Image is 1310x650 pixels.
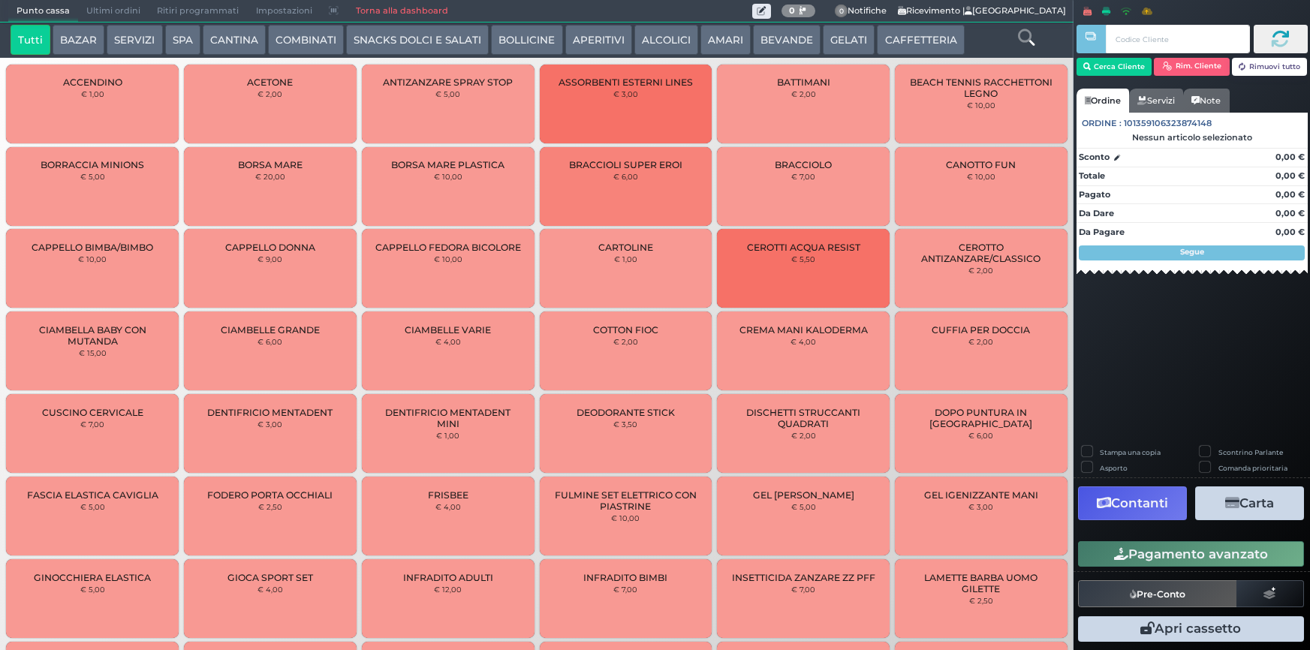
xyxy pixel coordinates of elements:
[436,431,459,440] small: € 1,00
[1218,447,1283,457] label: Scontrino Parlante
[248,1,321,22] span: Impostazioni
[80,502,105,511] small: € 5,00
[1232,58,1308,76] button: Rimuovi tutto
[932,324,1030,336] span: CUFFIA PER DOCCIA
[1082,117,1122,130] span: Ordine :
[791,337,816,346] small: € 4,00
[435,502,461,511] small: € 4,00
[1195,486,1304,520] button: Carta
[739,324,868,336] span: CREMA MANI KALODERMA
[613,337,638,346] small: € 2,00
[78,254,107,263] small: € 10,00
[1275,189,1305,200] strong: 0,00 €
[1100,447,1161,457] label: Stampa una copia
[1077,58,1152,76] button: Cerca Cliente
[53,25,104,55] button: BAZAR
[207,407,333,418] span: DENTIFRICIO MENTADENT
[908,407,1055,429] span: DOPO PUNTURA IN [GEOGRAPHIC_DATA]
[969,596,993,605] small: € 2,50
[255,172,285,181] small: € 20,00
[149,1,247,22] span: Ritiri programmati
[1129,89,1183,113] a: Servizi
[8,1,78,22] span: Punto cassa
[81,89,104,98] small: € 1,00
[19,324,166,347] span: CIAMBELLA BABY CON MUTANDA
[968,502,993,511] small: € 3,00
[80,420,104,429] small: € 7,00
[1077,89,1129,113] a: Ordine
[946,159,1016,170] span: CANOTTO FUN
[1079,189,1110,200] strong: Pagato
[491,25,562,55] button: BOLLICINE
[79,348,107,357] small: € 15,00
[613,585,637,594] small: € 7,00
[375,407,522,429] span: DENTIFRICIO MENTADENT MINI
[732,572,875,583] span: INSETTICIDA ZANZARE ZZ PFF
[1078,541,1304,567] button: Pagamento avanzato
[32,242,153,253] span: CAPPELLO BIMBA/BIMBO
[434,172,462,181] small: € 10,00
[791,585,815,594] small: € 7,00
[1275,208,1305,218] strong: 0,00 €
[967,172,995,181] small: € 10,00
[598,242,653,253] span: CARTOLINE
[1275,227,1305,237] strong: 0,00 €
[1124,117,1212,130] span: 101359106323874148
[967,101,995,110] small: € 10,00
[634,25,698,55] button: ALCOLICI
[435,337,461,346] small: € 4,00
[63,77,122,88] span: ACCENDINO
[1079,151,1110,164] strong: Sconto
[257,420,282,429] small: € 3,00
[257,89,282,98] small: € 2,00
[968,337,993,346] small: € 2,00
[1154,58,1230,76] button: Rim. Cliente
[1078,486,1187,520] button: Contanti
[257,585,283,594] small: € 4,00
[1078,580,1237,607] button: Pre-Conto
[613,89,638,98] small: € 3,00
[552,489,699,512] span: FULMINE SET ELETTRICO CON PIASTRINE
[347,1,456,22] a: Torna alla dashboard
[823,25,875,55] button: GELATI
[791,172,815,181] small: € 7,00
[225,242,315,253] span: CAPPELLO DONNA
[11,25,50,55] button: Tutti
[221,324,320,336] span: CIAMBELLE GRANDE
[1079,227,1125,237] strong: Da Pagare
[1077,132,1308,143] div: Nessun articolo selezionato
[559,77,693,88] span: ASSORBENTI ESTERNI LINES
[268,25,344,55] button: COMBINATI
[42,407,143,418] span: CUSCINO CERVICALE
[565,25,632,55] button: APERITIVI
[791,89,816,98] small: € 2,00
[777,77,830,88] span: BATTIMANI
[775,159,832,170] span: BRACCIOLO
[383,77,513,88] span: ANTIZANZARE SPRAY STOP
[34,572,151,583] span: GINOCCHIERA ELASTICA
[614,254,637,263] small: € 1,00
[257,337,282,346] small: € 6,00
[434,254,462,263] small: € 10,00
[747,242,860,253] span: CEROTTI ACQUA RESIST
[791,431,816,440] small: € 2,00
[1079,170,1105,181] strong: Totale
[403,572,493,583] span: INFRADITO ADULTI
[80,172,105,181] small: € 5,00
[207,489,333,501] span: FODERO PORTA OCCHIALI
[227,572,313,583] span: GIOCA SPORT SET
[405,324,491,336] span: CIAMBELLE VARIE
[791,254,815,263] small: € 5,50
[257,254,282,263] small: € 9,00
[107,25,162,55] button: SERVIZI
[908,572,1055,594] span: LAMETTE BARBA UOMO GILETTE
[247,77,293,88] span: ACETONE
[375,242,521,253] span: CAPPELLO FEDORA BICOLORE
[203,25,266,55] button: CANTINA
[1100,463,1128,473] label: Asporto
[435,89,460,98] small: € 5,00
[789,5,795,16] b: 0
[583,572,667,583] span: INFRADITO BIMBI
[1079,208,1114,218] strong: Da Dare
[569,159,682,170] span: BRACCIOLI SUPER EROI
